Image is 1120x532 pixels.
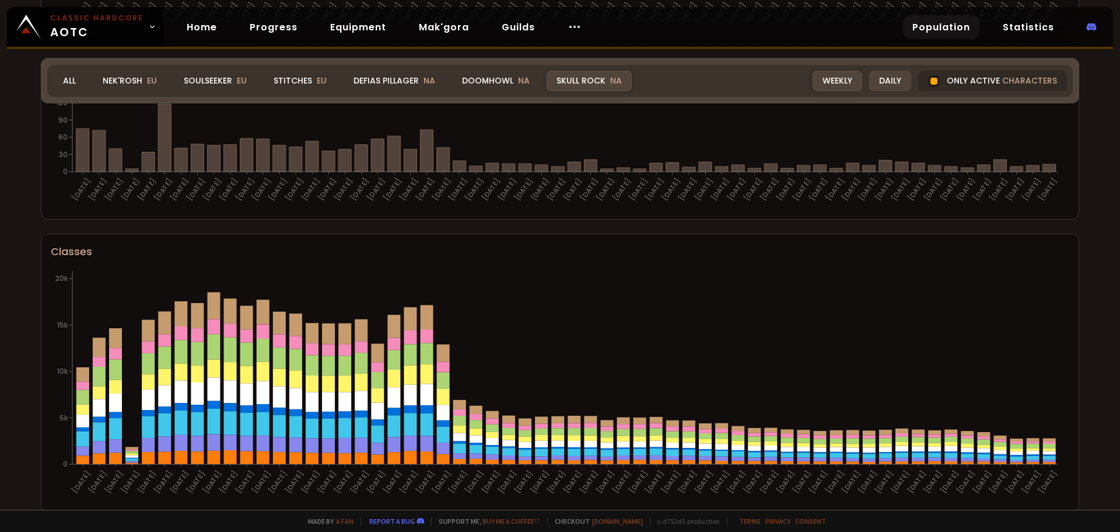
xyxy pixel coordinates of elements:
[610,75,622,86] span: NA
[840,176,863,203] text: [DATE]
[119,176,142,203] text: [DATE]
[905,469,928,495] text: [DATE]
[234,176,257,203] text: [DATE]
[922,469,944,495] text: [DATE]
[873,176,895,203] text: [DATE]
[218,469,240,495] text: [DATE]
[398,469,421,495] text: [DATE]
[177,15,226,39] a: Home
[283,469,306,495] text: [DATE]
[1004,176,1027,203] text: [DATE]
[627,176,650,203] text: [DATE]
[577,176,600,203] text: [DATE]
[903,15,979,39] a: Population
[299,469,322,495] text: [DATE]
[103,469,125,495] text: [DATE]
[813,71,862,91] div: Weekly
[50,13,143,41] span: AOTC
[480,469,502,495] text: [DATE]
[869,71,911,91] div: Daily
[954,176,977,203] text: [DATE]
[824,176,846,203] text: [DATE]
[807,469,830,495] text: [DATE]
[547,71,632,91] div: Skull Rock
[414,469,437,495] text: [DATE]
[316,469,338,495] text: [DATE]
[344,71,445,91] div: Defias Pillager
[545,176,568,203] text: [DATE]
[218,176,240,203] text: [DATE]
[692,176,715,203] text: [DATE]
[611,469,633,495] text: [DATE]
[283,176,306,203] text: [DATE]
[184,469,207,495] text: [DATE]
[409,15,478,39] a: Mak'gora
[741,469,764,495] text: [DATE]
[592,517,643,526] a: [DOMAIN_NAME]
[561,176,584,203] text: [DATE]
[482,517,540,526] a: Buy me a coffee
[398,176,421,203] text: [DATE]
[1037,469,1059,495] text: [DATE]
[7,7,163,47] a: Classic HardcoreAOTC
[1020,176,1043,203] text: [DATE]
[240,15,307,39] a: Progress
[856,176,879,203] text: [DATE]
[250,469,273,495] text: [DATE]
[480,176,502,203] text: [DATE]
[135,176,158,203] text: [DATE]
[795,517,826,526] a: Consent
[676,469,699,495] text: [DATE]
[135,469,158,495] text: [DATE]
[1004,469,1027,495] text: [DATE]
[660,176,682,203] text: [DATE]
[758,176,780,203] text: [DATE]
[512,176,535,203] text: [DATE]
[264,71,337,91] div: Stitches
[774,176,797,203] text: [DATE]
[709,469,731,495] text: [DATE]
[152,176,174,203] text: [DATE]
[365,469,387,495] text: [DATE]
[430,469,453,495] text: [DATE]
[55,273,68,283] tspan: 20k
[518,75,530,86] span: NA
[791,469,814,495] text: [DATE]
[643,176,666,203] text: [DATE]
[660,469,682,495] text: [DATE]
[53,71,86,91] div: All
[1002,75,1057,87] span: characters
[492,15,544,39] a: Guilds
[873,469,895,495] text: [DATE]
[725,176,748,203] text: [DATE]
[577,469,600,495] text: [DATE]
[774,469,797,495] text: [DATE]
[58,115,68,125] tspan: 90
[528,176,551,203] text: [DATE]
[423,75,435,86] span: NA
[824,469,846,495] text: [DATE]
[889,176,912,203] text: [DATE]
[381,176,404,203] text: [DATE]
[739,517,761,526] a: Terms
[316,176,338,203] text: [DATE]
[611,176,633,203] text: [DATE]
[643,469,666,495] text: [DATE]
[447,176,470,203] text: [DATE]
[650,517,720,526] span: v. d752d5 - production
[741,176,764,203] text: [DATE]
[709,176,731,203] text: [DATE]
[184,176,207,203] text: [DATE]
[267,176,289,203] text: [DATE]
[234,469,257,495] text: [DATE]
[59,149,68,159] tspan: 30
[57,320,68,330] tspan: 15k
[627,469,650,495] text: [DATE]
[63,166,68,176] tspan: 0
[70,176,93,203] text: [DATE]
[971,469,993,495] text: [DATE]
[889,469,912,495] text: [DATE]
[594,469,617,495] text: [DATE]
[332,176,355,203] text: [DATE]
[51,244,1069,259] div: Classes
